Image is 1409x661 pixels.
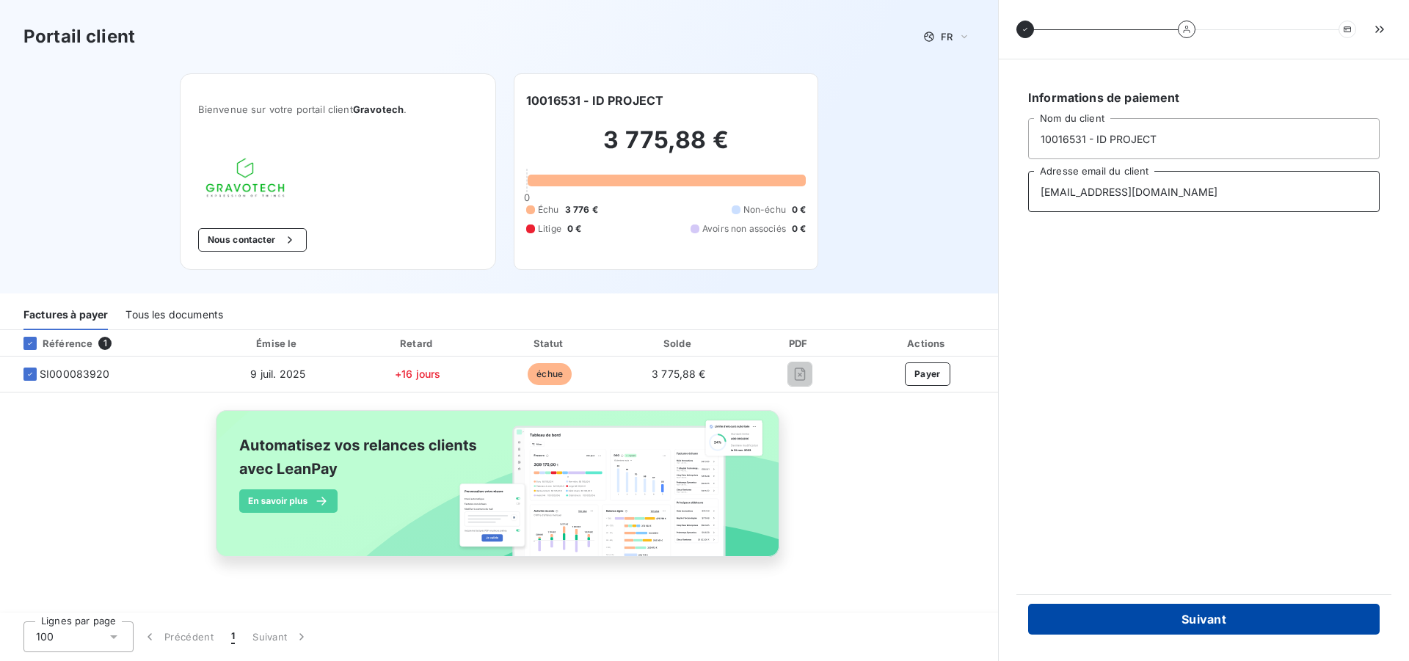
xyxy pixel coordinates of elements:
[905,362,950,386] button: Payer
[526,92,663,109] h6: 10016531 - ID PROJECT
[538,222,561,235] span: Litige
[203,401,795,582] img: banner
[1028,604,1380,635] button: Suivant
[565,203,598,216] span: 3 776 €
[222,621,244,652] button: 1
[23,299,108,330] div: Factures à payer
[198,103,478,115] span: Bienvenue sur votre portail client .
[526,125,806,169] h2: 3 775,88 €
[12,337,92,350] div: Référence
[618,336,739,351] div: Solde
[743,203,786,216] span: Non-échu
[1028,171,1380,212] input: placeholder
[134,621,222,652] button: Précédent
[567,222,581,235] span: 0 €
[860,336,995,351] div: Actions
[23,23,135,50] h3: Portail client
[353,103,404,115] span: Gravotech
[250,368,305,380] span: 9 juil. 2025
[125,299,223,330] div: Tous les documents
[198,150,292,205] img: Company logo
[40,367,110,381] span: SI000083920
[746,336,854,351] div: PDF
[354,336,481,351] div: Retard
[702,222,786,235] span: Avoirs non associés
[231,629,235,644] span: 1
[524,191,530,203] span: 0
[208,336,348,351] div: Émise le
[395,368,440,380] span: +16 jours
[487,336,612,351] div: Statut
[198,228,307,252] button: Nous contacter
[792,203,806,216] span: 0 €
[652,368,706,380] span: 3 775,88 €
[528,363,572,385] span: échue
[1028,118,1380,159] input: placeholder
[1028,89,1380,106] h6: Informations de paiement
[98,337,112,350] span: 1
[941,31,953,43] span: FR
[36,629,54,644] span: 100
[244,621,318,652] button: Suivant
[538,203,559,216] span: Échu
[792,222,806,235] span: 0 €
